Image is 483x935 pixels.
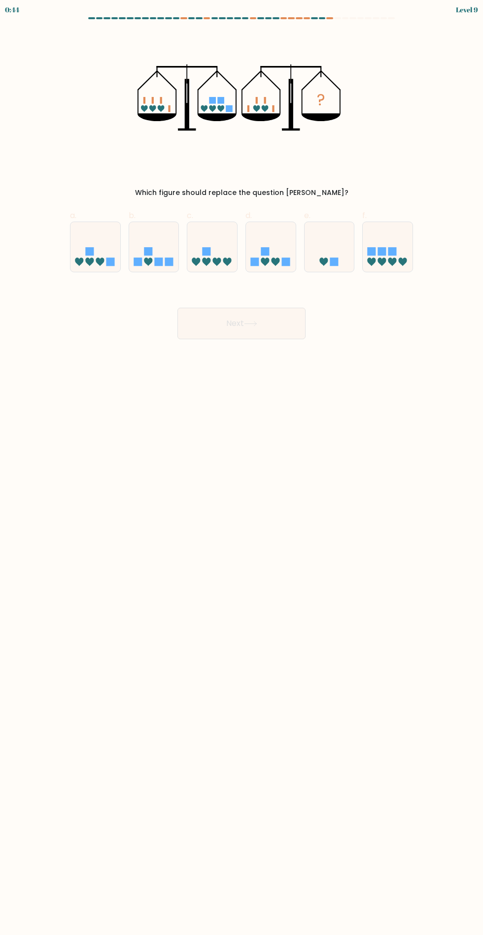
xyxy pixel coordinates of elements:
div: Level 9 [456,4,478,15]
div: Which figure should replace the question [PERSON_NAME]? [76,188,407,198]
span: e. [304,210,310,221]
span: b. [129,210,136,221]
span: f. [362,210,367,221]
tspan: ? [317,89,325,111]
span: a. [70,210,76,221]
span: d. [245,210,252,221]
div: 0:44 [5,4,19,15]
button: Next [177,308,306,339]
span: c. [187,210,193,221]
